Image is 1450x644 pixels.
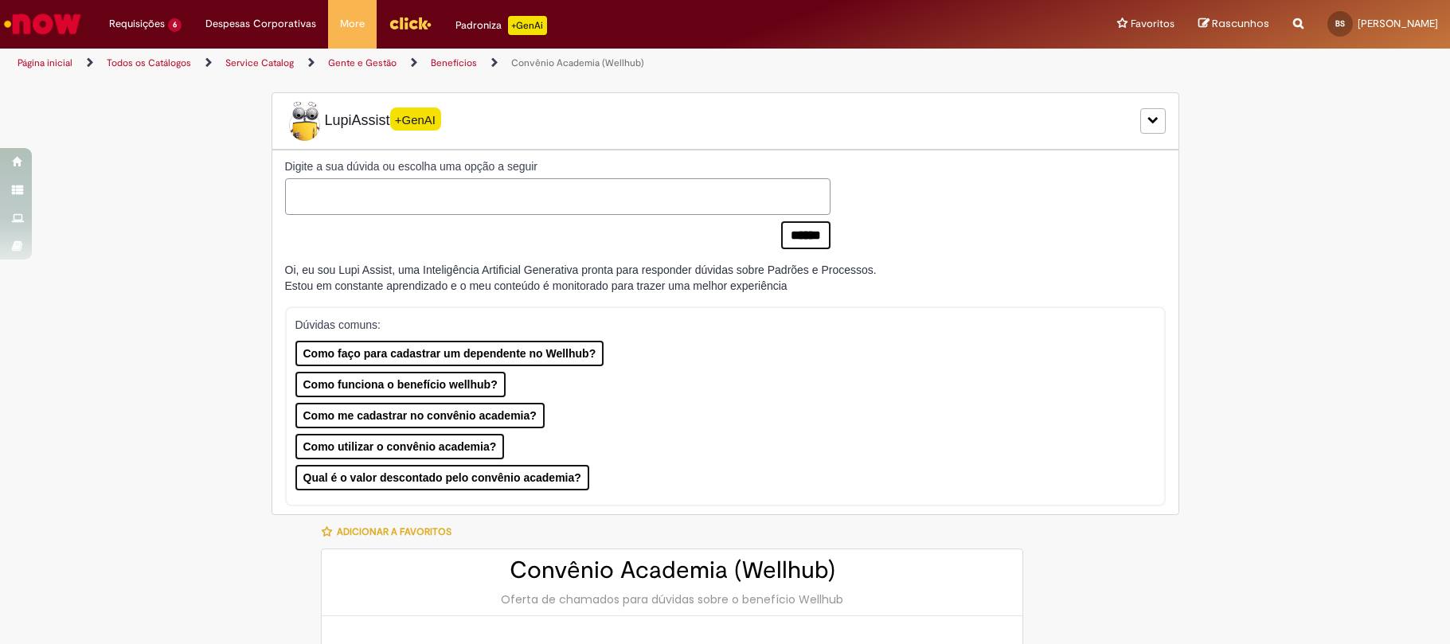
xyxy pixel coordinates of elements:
[107,57,191,69] a: Todos os Catálogos
[508,16,547,35] p: +GenAi
[1131,16,1174,32] span: Favoritos
[295,465,589,490] button: Qual é o valor descontado pelo convênio academia?
[295,317,1135,333] p: Dúvidas comuns:
[295,403,545,428] button: Como me cadastrar no convênio academia?
[338,557,1006,584] h2: Convênio Academia (Wellhub)
[285,262,877,294] div: Oi, eu sou Lupi Assist, uma Inteligência Artificial Generativa pronta para responder dúvidas sobr...
[109,16,165,32] span: Requisições
[295,434,505,459] button: Como utilizar o convênio academia?
[321,515,460,548] button: Adicionar a Favoritos
[337,525,451,538] span: Adicionar a Favoritos
[390,107,441,131] span: +GenAI
[1358,17,1438,30] span: [PERSON_NAME]
[1335,18,1345,29] span: BS
[1198,17,1269,32] a: Rascunhos
[431,57,477,69] a: Benefícios
[285,101,441,141] span: LupiAssist
[389,11,432,35] img: click_logo_yellow_360x200.png
[340,16,365,32] span: More
[205,16,316,32] span: Despesas Corporativas
[272,92,1179,150] div: LupiLupiAssist+GenAI
[285,101,325,141] img: Lupi
[338,591,1006,607] div: Oferta de chamados para dúvidas sobre o benefício Wellhub
[1212,16,1269,31] span: Rascunhos
[285,158,831,174] label: Digite a sua dúvida ou escolha uma opção a seguir
[455,16,547,35] div: Padroniza
[295,341,604,366] button: Como faço para cadastrar um dependente no Wellhub?
[511,57,644,69] a: Convênio Academia (Wellhub)
[225,57,294,69] a: Service Catalog
[328,57,397,69] a: Gente e Gestão
[18,57,72,69] a: Página inicial
[2,8,84,40] img: ServiceNow
[168,18,182,32] span: 6
[295,372,506,397] button: Como funciona o benefício wellhub?
[12,49,955,78] ul: Trilhas de página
